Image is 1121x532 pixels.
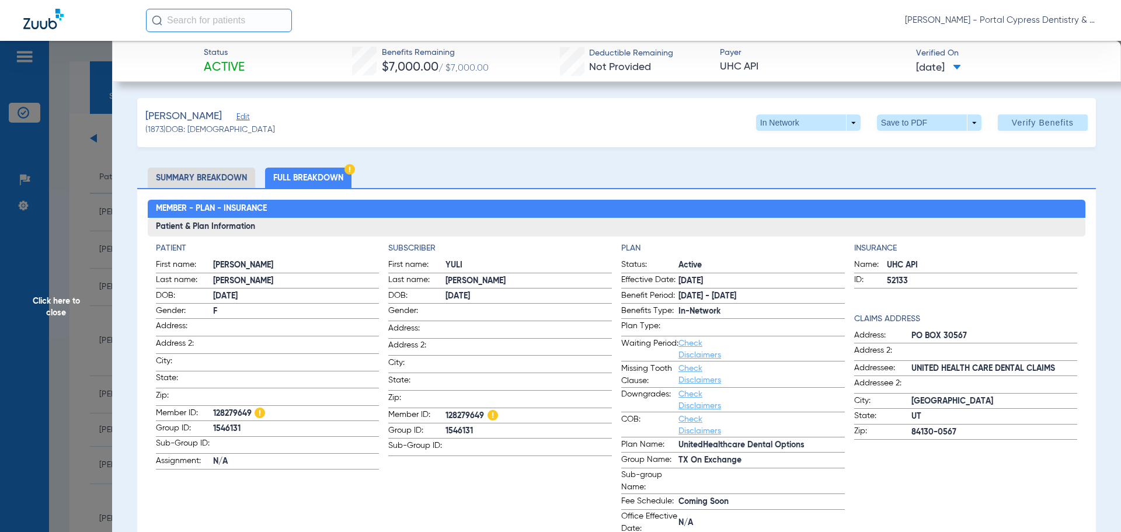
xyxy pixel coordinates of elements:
[621,305,678,319] span: Benefits Type:
[854,377,911,393] span: Addressee 2:
[916,61,961,75] span: [DATE]
[678,415,721,435] a: Check Disclaimers
[148,218,1086,237] h3: Patient & Plan Information
[388,409,445,423] span: Member ID:
[445,259,612,272] span: YULI
[156,407,213,421] span: Member ID:
[621,290,678,304] span: Benefit Period:
[756,114,861,131] button: In Network
[589,62,651,72] span: Not Provided
[156,338,213,353] span: Address 2:
[854,410,911,424] span: State:
[156,305,213,319] span: Gender:
[445,275,612,287] span: [PERSON_NAME]
[887,259,1078,272] span: UHC API
[911,411,1078,423] span: UT
[156,290,213,304] span: DOB:
[854,395,911,409] span: City:
[388,259,445,273] span: First name:
[621,454,678,468] span: Group Name:
[854,242,1078,255] h4: Insurance
[148,168,255,188] li: Summary Breakdown
[678,454,845,467] span: TX On Exchange
[145,124,275,136] span: (1873) DOB: [DEMOGRAPHIC_DATA]
[854,362,911,376] span: Addressee:
[204,47,245,59] span: Status
[678,259,845,272] span: Active
[438,64,489,73] span: / $7,000.00
[156,422,213,436] span: Group ID:
[998,114,1088,131] button: Verify Benefits
[678,496,845,508] span: Coming Soon
[146,9,292,32] input: Search for patients
[156,274,213,288] span: Last name:
[621,413,678,437] span: COB:
[1063,476,1121,532] iframe: Chat Widget
[382,61,438,74] span: $7,000.00
[213,455,380,468] span: N/A
[213,423,380,435] span: 1546131
[621,469,678,493] span: Sub-group Name:
[621,338,678,361] span: Waiting Period:
[621,388,678,412] span: Downgrades:
[156,372,213,388] span: State:
[156,259,213,273] span: First name:
[388,290,445,304] span: DOB:
[720,47,906,59] span: Payer
[621,274,678,288] span: Effective Date:
[678,275,845,287] span: [DATE]
[156,455,213,469] span: Assignment:
[678,339,721,359] a: Check Disclaimers
[911,395,1078,408] span: [GEOGRAPHIC_DATA]
[204,60,245,76] span: Active
[255,408,265,418] img: Hazard
[156,242,380,255] h4: Patient
[911,330,1078,342] span: PO BOX 30567
[388,440,445,455] span: Sub-Group ID:
[488,410,498,420] img: Hazard
[156,355,213,371] span: City:
[145,109,222,124] span: [PERSON_NAME]
[236,113,247,124] span: Edit
[678,390,721,410] a: Check Disclaimers
[23,9,64,29] img: Zuub Logo
[854,329,911,343] span: Address:
[388,425,445,439] span: Group ID:
[213,275,380,287] span: [PERSON_NAME]
[854,313,1078,325] h4: Claims Address
[213,290,380,302] span: [DATE]
[854,259,887,273] span: Name:
[388,274,445,288] span: Last name:
[621,363,678,387] span: Missing Tooth Clause:
[382,47,489,59] span: Benefits Remaining
[1012,118,1074,127] span: Verify Benefits
[916,47,1102,60] span: Verified On
[388,242,612,255] h4: Subscriber
[589,47,673,60] span: Deductible Remaining
[911,363,1078,375] span: UNITED HEALTH CARE DENTAL CLAIMS
[678,305,845,318] span: In-Network
[388,392,445,408] span: Zip:
[911,426,1078,439] span: 84130-0567
[445,425,612,437] span: 1546131
[265,168,351,188] li: Full Breakdown
[621,242,845,255] h4: Plan
[388,357,445,373] span: City:
[388,339,445,355] span: Address 2:
[887,275,1078,287] span: 52133
[148,200,1086,218] h2: Member - Plan - Insurance
[678,364,721,384] a: Check Disclaimers
[854,425,911,439] span: Zip:
[156,320,213,336] span: Address:
[388,322,445,338] span: Address:
[388,374,445,390] span: State:
[854,345,911,360] span: Address 2:
[344,164,355,175] img: Hazard
[854,274,887,288] span: ID:
[445,290,612,302] span: [DATE]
